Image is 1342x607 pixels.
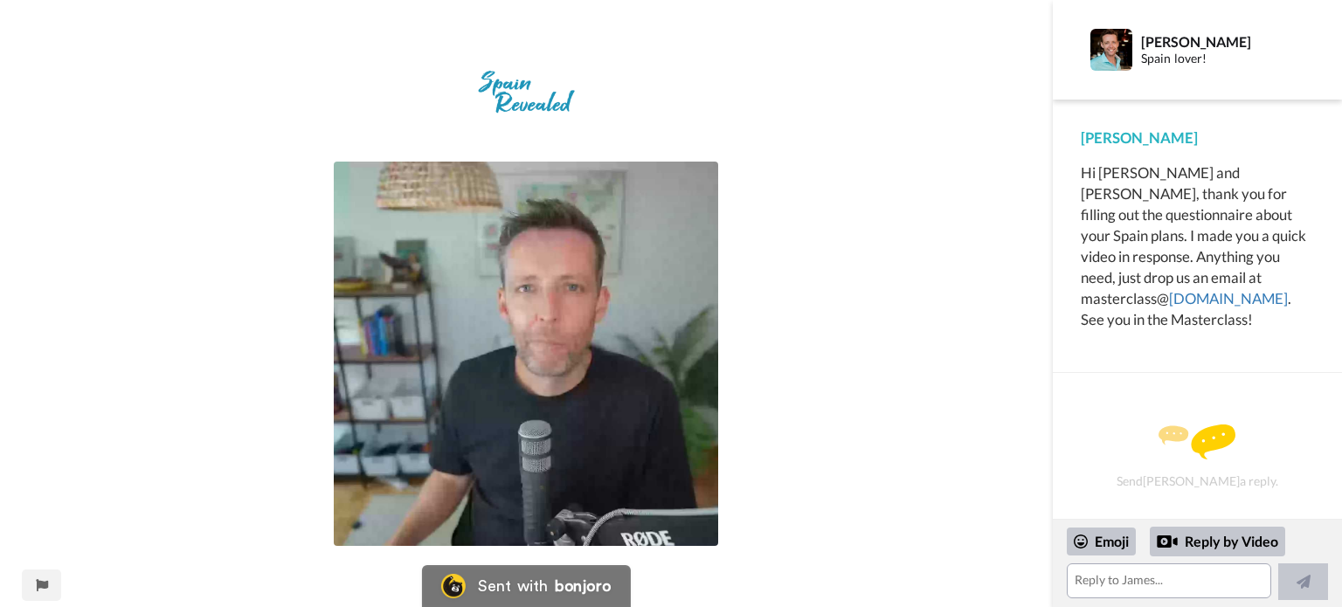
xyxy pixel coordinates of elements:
div: Emoji [1067,528,1136,555]
div: [PERSON_NAME] [1141,33,1313,50]
img: message.svg [1159,424,1235,459]
div: Reply by Video [1150,527,1285,556]
div: Spain lover! [1141,52,1313,66]
img: Bonjoro Logo [441,574,466,598]
div: Send [PERSON_NAME] a reply. [1076,404,1318,510]
a: [DOMAIN_NAME] [1169,289,1288,307]
img: 06906c8b-eeae-4fc1-9b3e-93850d61b61a [464,57,588,127]
div: bonjoro [555,578,611,594]
img: Profile Image [1090,29,1132,71]
img: ea757716-ffe9-4c57-baeb-2ec20733f287-thumb.jpg [334,162,718,546]
div: [PERSON_NAME] [1081,128,1314,148]
div: Sent with [478,578,548,594]
div: Reply by Video [1157,531,1178,552]
div: Hi [PERSON_NAME] and [PERSON_NAME], thank you for filling out the questionnaire about your Spain ... [1081,162,1314,330]
a: Bonjoro LogoSent withbonjoro [422,565,630,607]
